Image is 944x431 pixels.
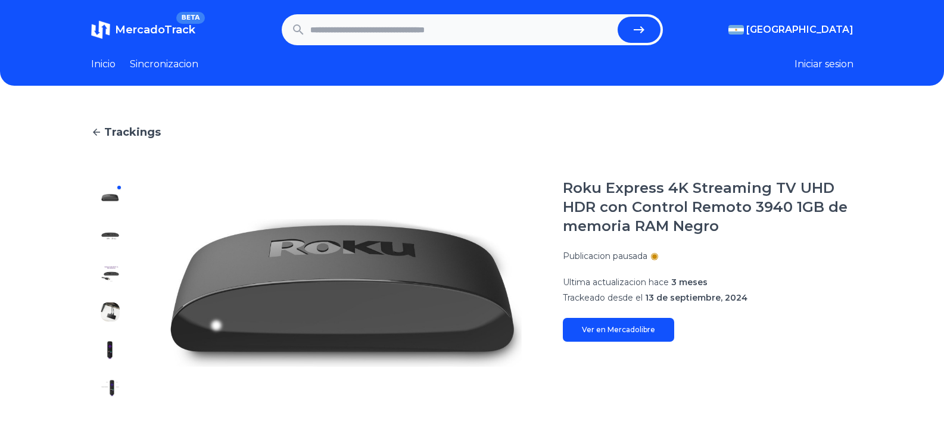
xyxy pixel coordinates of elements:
p: Publicacion pausada [563,250,647,262]
span: [GEOGRAPHIC_DATA] [746,23,853,37]
a: Sincronizacion [130,57,198,71]
img: MercadoTrack [91,20,110,39]
img: Roku Express 4K Streaming TV UHD HDR con Control Remoto 3940 1GB de memoria RAM Negro [101,188,120,207]
img: Argentina [728,25,744,35]
a: Inicio [91,57,116,71]
button: [GEOGRAPHIC_DATA] [728,23,853,37]
a: Ver en Mercadolibre [563,318,674,342]
img: Roku Express 4K Streaming TV UHD HDR con Control Remoto 3940 1GB de memoria RAM Negro [101,302,120,321]
span: Ultima actualizacion hace [563,277,669,288]
h1: Roku Express 4K Streaming TV UHD HDR con Control Remoto 3940 1GB de memoria RAM Negro [563,179,853,236]
button: Iniciar sesion [795,57,853,71]
img: Roku Express 4K Streaming TV UHD HDR con Control Remoto 3940 1GB de memoria RAM Negro [101,226,120,245]
a: MercadoTrackBETA [91,20,195,39]
span: 13 de septiembre, 2024 [645,292,747,303]
img: Roku Express 4K Streaming TV UHD HDR con Control Remoto 3940 1GB de memoria RAM Negro [101,379,120,398]
span: Trackings [104,124,161,140]
img: Roku Express 4K Streaming TV UHD HDR con Control Remoto 3940 1GB de memoria RAM Negro [101,341,120,360]
a: Trackings [91,124,853,140]
span: MercadoTrack [115,23,195,36]
span: BETA [176,12,204,24]
img: Roku Express 4K Streaming TV UHD HDR con Control Remoto 3940 1GB de memoria RAM Negro [153,179,539,407]
img: Roku Express 4K Streaming TV UHD HDR con Control Remoto 3940 1GB de memoria RAM Negro [101,264,120,283]
span: 3 meses [671,277,708,288]
span: Trackeado desde el [563,292,643,303]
